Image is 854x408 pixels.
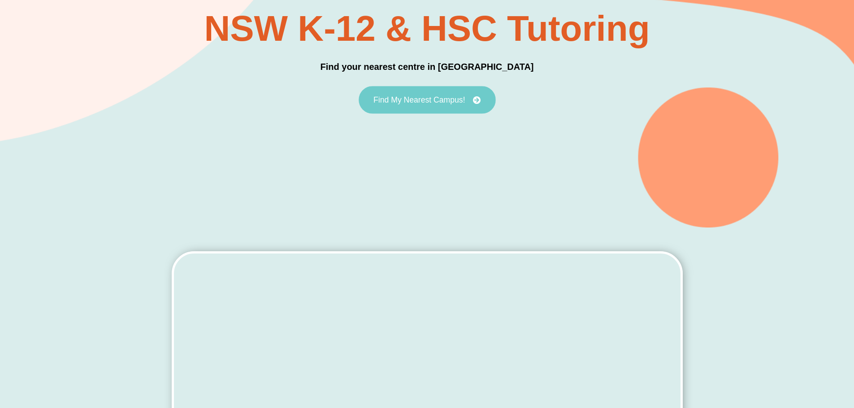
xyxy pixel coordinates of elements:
[373,96,465,104] span: Find My Nearest Campus!
[204,11,650,47] h2: NSW K-12 & HSC Tutoring
[359,86,496,114] a: Find My Nearest Campus!
[705,307,854,408] iframe: Chat Widget
[321,60,534,74] h3: Find your nearest centre in [GEOGRAPHIC_DATA]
